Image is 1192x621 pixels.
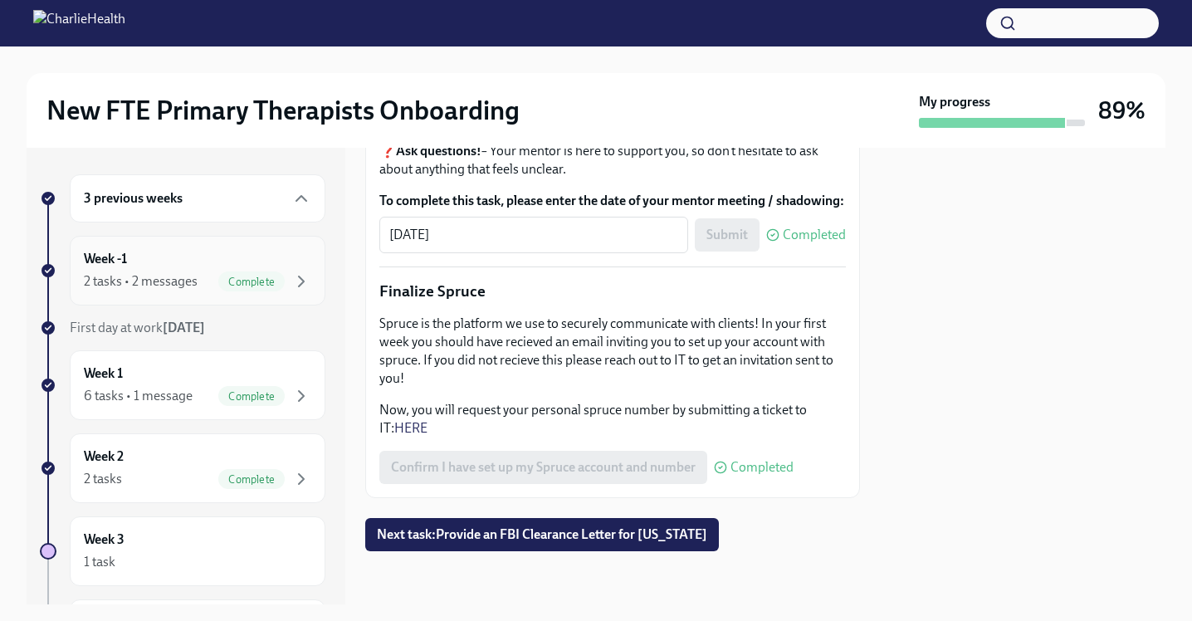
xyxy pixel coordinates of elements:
[84,189,183,208] h6: 3 previous weeks
[40,350,325,420] a: Week 16 tasks • 1 messageComplete
[730,461,794,474] span: Completed
[379,401,846,438] p: Now, you will request your personal spruce number by submitting a ticket to IT:
[40,433,325,503] a: Week 22 tasksComplete
[46,94,520,127] h2: New FTE Primary Therapists Onboarding
[396,143,481,159] strong: Ask questions!
[377,526,707,543] span: Next task : Provide an FBI Clearance Letter for [US_STATE]
[84,250,127,268] h6: Week -1
[40,319,325,337] a: First day at work[DATE]
[84,470,122,488] div: 2 tasks
[919,93,990,111] strong: My progress
[218,473,285,486] span: Complete
[365,518,719,551] button: Next task:Provide an FBI Clearance Letter for [US_STATE]
[70,320,205,335] span: First day at work
[163,320,205,335] strong: [DATE]
[218,276,285,288] span: Complete
[389,225,678,245] textarea: [DATE]
[70,174,325,222] div: 3 previous weeks
[84,272,198,291] div: 2 tasks • 2 messages
[1098,95,1146,125] h3: 89%
[379,281,846,302] p: Finalize Spruce
[40,236,325,306] a: Week -12 tasks • 2 messagesComplete
[84,553,115,571] div: 1 task
[379,315,846,388] p: Spruce is the platform we use to securely communicate with clients! In your first week you should...
[218,390,285,403] span: Complete
[84,531,125,549] h6: Week 3
[379,192,846,210] label: To complete this task, please enter the date of your mentor meeting / shadowing:
[84,387,193,405] div: 6 tasks • 1 message
[84,447,124,466] h6: Week 2
[40,516,325,586] a: Week 31 task
[783,228,846,242] span: Completed
[394,420,427,436] a: HERE
[33,10,125,37] img: CharlieHealth
[84,364,123,383] h6: Week 1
